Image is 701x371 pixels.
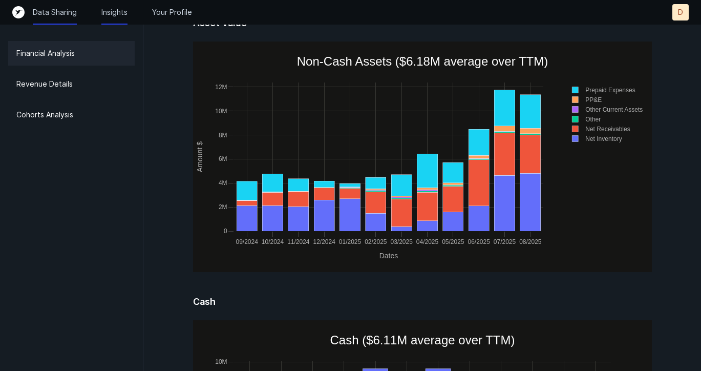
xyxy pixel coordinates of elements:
a: Revenue Details [8,72,135,96]
p: D [678,7,683,17]
a: Insights [101,7,128,17]
a: Your Profile [152,7,192,17]
a: Financial Analysis [8,41,135,66]
h5: Cash [193,296,652,320]
p: Financial Analysis [16,47,75,59]
button: D [672,4,689,20]
h5: Asset Value [193,17,652,42]
p: Revenue Details [16,78,73,90]
a: Data Sharing [33,7,77,17]
a: Cohorts Analysis [8,102,135,127]
p: Cohorts Analysis [16,109,73,121]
